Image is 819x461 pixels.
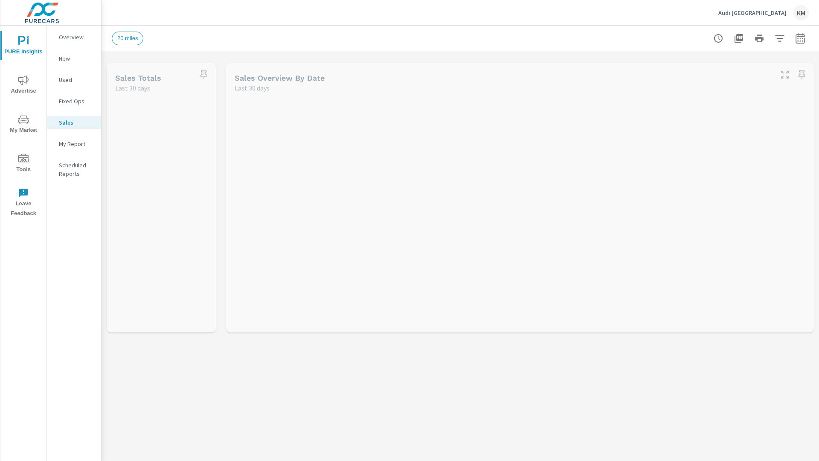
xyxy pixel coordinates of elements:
p: My Report [59,140,94,148]
span: 20 miles [112,35,143,41]
div: Scheduled Reports [47,159,101,180]
div: Fixed Ops [47,95,101,108]
div: Sales [47,116,101,129]
p: Last 30 days [235,83,270,93]
p: Overview [59,33,94,41]
span: Save this to your personalized report [197,68,211,82]
div: New [47,52,101,65]
span: Save this to your personalized report [795,68,809,82]
h5: Sales Overview By Date [235,73,325,82]
p: Used [59,76,94,84]
p: Scheduled Reports [59,161,94,178]
div: Used [47,73,101,86]
div: nav menu [0,26,46,222]
span: Leave Feedback [3,188,44,219]
p: Audi [GEOGRAPHIC_DATA] [718,9,787,17]
p: Last 30 days [115,83,150,93]
span: Tools [3,154,44,175]
button: Print Report [751,30,768,47]
div: KM [793,5,809,20]
span: Advertise [3,75,44,96]
button: "Export Report to PDF" [730,30,747,47]
div: My Report [47,137,101,150]
h5: Sales Totals [115,73,161,82]
button: Make Fullscreen [778,68,792,82]
div: Overview [47,31,101,44]
button: Apply Filters [771,30,788,47]
p: New [59,54,94,63]
button: Select Date Range [792,30,809,47]
span: PURE Insights [3,36,44,57]
span: My Market [3,114,44,135]
p: Sales [59,118,94,127]
p: Fixed Ops [59,97,94,105]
